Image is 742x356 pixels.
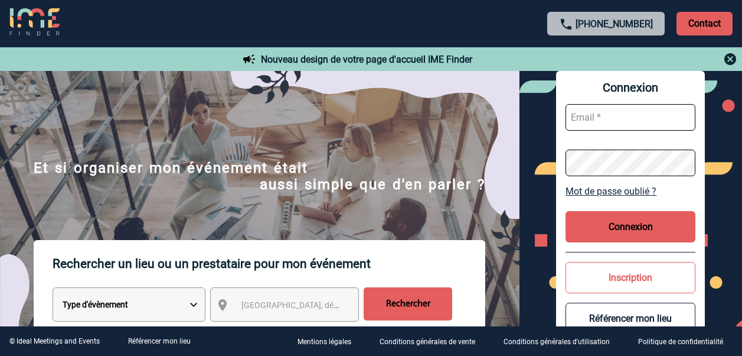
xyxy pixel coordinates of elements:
[576,18,653,30] a: [PHONE_NUMBER]
[53,240,485,287] p: Rechercher un lieu ou un prestataire pour mon événement
[629,336,742,347] a: Politique de confidentialité
[128,337,191,345] a: Référencer mon lieu
[566,211,695,242] button: Connexion
[9,337,100,345] div: © Ideal Meetings and Events
[566,80,695,95] span: Connexion
[288,336,370,347] a: Mentions légales
[566,104,695,131] input: Email *
[504,338,610,347] p: Conditions générales d'utilisation
[676,12,733,35] p: Contact
[380,338,475,347] p: Conditions générales de vente
[364,287,452,321] input: Rechercher
[241,300,406,310] span: [GEOGRAPHIC_DATA], département, région...
[370,336,494,347] a: Conditions générales de vente
[566,303,695,334] button: Référencer mon lieu
[566,186,695,197] a: Mot de passe oublié ?
[559,17,573,31] img: call-24-px.png
[494,336,629,347] a: Conditions générales d'utilisation
[298,338,351,347] p: Mentions légales
[566,262,695,293] button: Inscription
[638,338,723,347] p: Politique de confidentialité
